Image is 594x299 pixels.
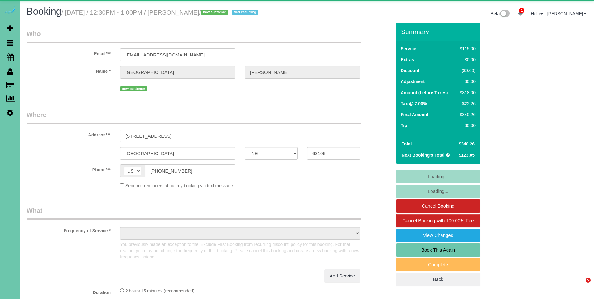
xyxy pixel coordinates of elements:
p: You previously made an exception to the 'Exclude First Booking from recurring discount' policy fo... [120,241,360,260]
label: Name * [22,66,115,74]
div: $0.00 [457,78,476,85]
label: Service [401,46,416,52]
small: / [DATE] / 12:30PM - 1:00PM / [PERSON_NAME] [61,9,260,16]
span: Send me reminders about my booking via text message [125,183,233,188]
label: Tax @ 7.00% [401,100,427,107]
legend: Who [27,29,361,43]
span: 5 [586,278,591,283]
div: $22.26 [457,100,476,107]
div: $340.26 [457,111,476,118]
a: Cancel Booking [396,199,480,213]
label: Adjustment [401,78,425,85]
strong: Next Booking's Total [402,153,445,158]
legend: Where [27,110,361,124]
label: Final Amount [401,111,428,118]
div: $0.00 [457,56,476,63]
span: $340.26 [459,141,475,146]
div: $0.00 [457,122,476,129]
img: Automaid Logo [4,6,16,15]
span: first recurring [232,10,258,15]
h3: Summary [401,28,477,35]
span: new customer [120,86,147,91]
label: Discount [401,67,419,74]
span: $123.05 [459,153,475,158]
span: 1 [519,8,524,13]
legend: What [27,206,361,220]
a: View Changes [396,229,480,242]
span: new customer [201,10,228,15]
label: Tip [401,122,407,129]
a: Cancel Booking with 100.00% Fee [396,214,480,227]
a: [PERSON_NAME] [547,11,586,16]
label: Extras [401,56,414,63]
span: 2 hours 15 minutes (recommended) [125,288,195,293]
span: Booking [27,6,61,17]
strong: Total [402,141,412,146]
div: $115.00 [457,46,476,52]
a: Back [396,273,480,286]
span: / [199,9,260,16]
a: 1 [514,6,526,20]
label: Duration [22,287,115,296]
div: $318.00 [457,90,476,96]
label: Amount (before Taxes) [401,90,448,96]
a: Beta [491,11,510,16]
div: ($0.00) [457,67,476,74]
iframe: Intercom live chat [573,278,588,293]
a: Help [531,11,543,16]
span: Cancel Booking with 100.00% Fee [402,218,474,223]
label: Frequency of Service * [22,225,115,234]
a: Book This Again [396,243,480,257]
img: New interface [500,10,510,18]
a: Add Service [324,269,360,282]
